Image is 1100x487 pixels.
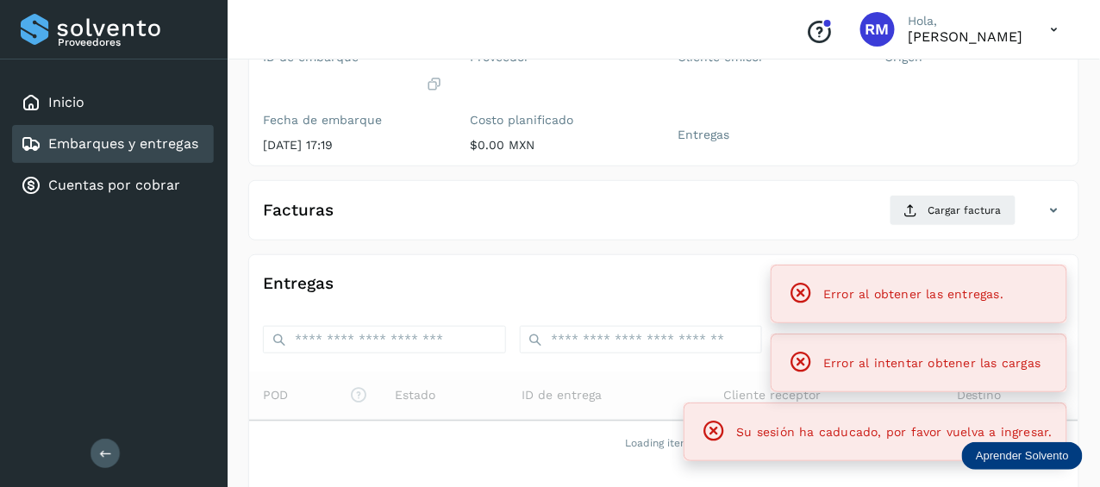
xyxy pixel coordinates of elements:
span: Su sesión ha caducado, por favor vuelva a ingresar. [737,425,1053,439]
label: Fecha de embarque [263,113,443,128]
div: Entregas [249,269,1078,312]
p: RICARDO MONTEMAYOR [909,28,1023,45]
span: POD [263,386,367,404]
span: ID de entrega [522,386,603,404]
span: Error al obtener las entregas. [823,287,1003,301]
div: FacturasCargar factura [249,195,1078,240]
button: Selecciona un estado [776,326,923,354]
a: Inicio [48,94,84,110]
span: Error al intentar obtener las cargas [823,356,1041,370]
span: Estado [395,386,435,404]
span: Destino [957,386,1002,404]
p: Proveedores [58,36,207,48]
p: Aprender Solvento [976,449,1069,463]
div: Cuentas por cobrar [12,166,214,204]
td: Loading items... [249,421,1078,465]
h4: Facturas [263,201,334,221]
div: Embarques y entregas [12,125,214,163]
div: Aprender Solvento [962,442,1083,470]
span: Cliente receptor [723,386,821,404]
a: Embarques y entregas [48,135,198,152]
label: Entregas [678,128,858,142]
h4: Entregas [263,274,334,294]
a: Cuentas por cobrar [48,177,180,193]
p: Hola, [909,14,1023,28]
label: Costo planificado [471,113,651,128]
p: $0.00 MXN [471,138,651,153]
button: Cargar factura [890,195,1016,226]
button: Limpiar filtros [937,326,1065,358]
p: [DATE] 17:19 [263,138,443,153]
span: Cargar factura [928,203,1002,218]
div: Inicio [12,84,214,122]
